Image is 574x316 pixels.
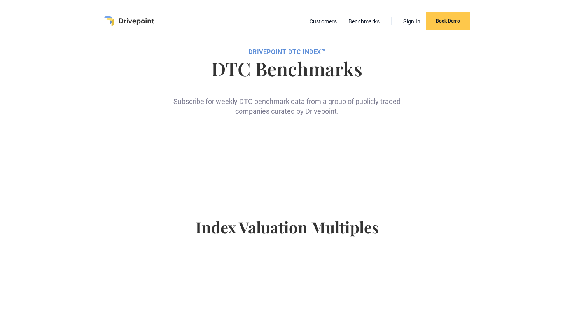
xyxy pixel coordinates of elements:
[306,16,341,26] a: Customers
[124,218,450,249] h4: Index Valuation Multiples
[426,12,470,30] a: Book Demo
[345,16,384,26] a: Benchmarks
[183,128,392,187] iframe: Form 0
[124,48,450,56] div: DRIVEPOiNT DTC Index™
[170,84,404,116] div: Subscribe for weekly DTC benchmark data from a group of publicly traded companies curated by Driv...
[124,59,450,78] h1: DTC Benchmarks
[399,16,424,26] a: Sign In
[104,16,154,26] a: home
